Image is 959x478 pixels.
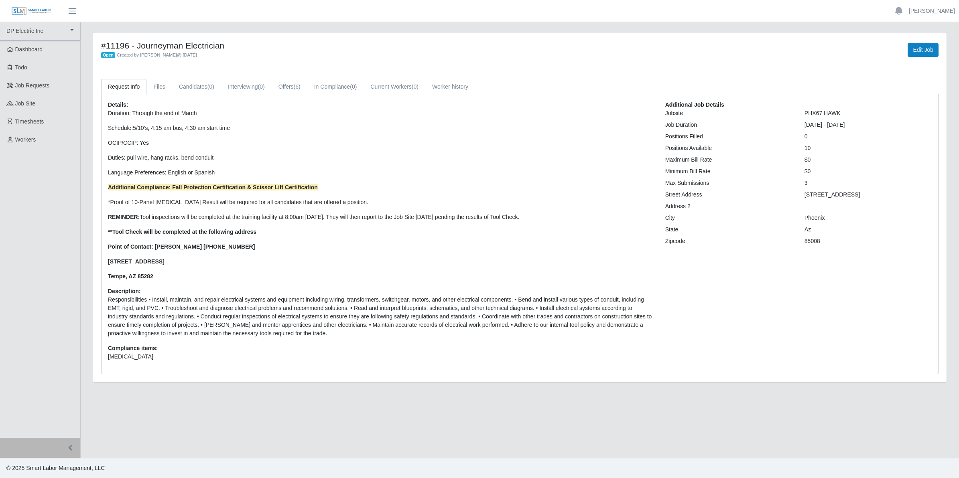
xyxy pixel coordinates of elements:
[108,124,653,132] p: Schedule:
[15,118,44,125] span: Timesheets
[798,121,938,129] div: [DATE] - [DATE]
[6,465,105,471] span: © 2025 Smart Labor Management, LLC
[659,179,798,187] div: Max Submissions
[108,184,318,190] strong: Additional Compliance: Fall Protection Certification & Scissor Lift Certification
[307,79,364,95] a: In Compliance
[101,79,146,95] a: Request Info
[798,144,938,152] div: 10
[108,168,653,177] p: Language Preferences: English or Spanish
[798,167,938,176] div: $0
[350,83,357,90] span: (0)
[798,179,938,187] div: 3
[659,214,798,222] div: City
[133,125,230,131] span: 5/10’s, 4:15 am bus, 4:30 am start time
[15,46,43,53] span: Dashboard
[108,229,256,235] strong: **Tool Check will be completed at the following address
[146,79,172,95] a: Files
[798,156,938,164] div: $0
[294,83,301,90] span: (6)
[108,258,165,265] strong: [STREET_ADDRESS]
[659,190,798,199] div: Street Address
[908,43,939,57] a: Edit Job
[798,214,938,222] div: Phoenix
[412,83,419,90] span: (0)
[207,83,214,90] span: (0)
[659,121,798,129] div: Job Duration
[15,100,36,107] span: job site
[108,243,255,250] strong: Point of Contact: [PERSON_NAME] [PHONE_NUMBER]
[659,144,798,152] div: Positions Available
[108,345,158,351] b: Compliance items:
[108,273,153,280] strong: Tempe, AZ 85282
[108,198,653,207] p: *Proof of 10-Panel [MEDICAL_DATA] Result will be required for all candidates that are offered a p...
[798,225,938,234] div: Az
[15,82,50,89] span: Job Requests
[798,190,938,199] div: [STREET_ADDRESS]
[909,7,955,15] a: [PERSON_NAME]
[659,167,798,176] div: Minimum Bill Rate
[659,109,798,117] div: Jobsite
[659,156,798,164] div: Maximum Bill Rate
[272,79,307,95] a: Offers
[172,79,221,95] a: Candidates
[108,214,140,220] strong: REMINDER:
[108,288,141,294] b: Description:
[108,109,653,117] p: Duration: Through the end of March
[665,101,724,108] b: Additional Job Details
[108,101,128,108] b: Details:
[108,296,653,338] p: Responsibilities • Install, maintain, and repair electrical systems and equipment including wirin...
[425,79,475,95] a: Worker history
[108,154,213,161] span: Duties: pull wire, hang racks, bend conduit
[659,225,798,234] div: State
[659,202,798,211] div: Address 2
[101,52,115,59] span: Open
[659,237,798,245] div: Zipcode
[15,64,27,71] span: Todo
[15,136,36,143] span: Workers
[659,132,798,141] div: Positions Filled
[108,213,653,221] p: Tool inspections will be completed at the training facility at 8:00am [DATE]. They will then repo...
[108,139,653,147] p: OCIP/CCIP: Yes
[364,79,425,95] a: Current Workers
[11,7,51,16] img: SLM Logo
[798,237,938,245] div: 85008
[117,53,197,57] span: Created by [PERSON_NAME] @ [DATE]
[798,132,938,141] div: 0
[221,79,272,95] a: Interviewing
[258,83,265,90] span: (0)
[108,352,653,361] li: [MEDICAL_DATA]
[101,41,585,51] h4: #11196 - Journeyman Electrician
[798,109,938,117] div: PHX67 HAWK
